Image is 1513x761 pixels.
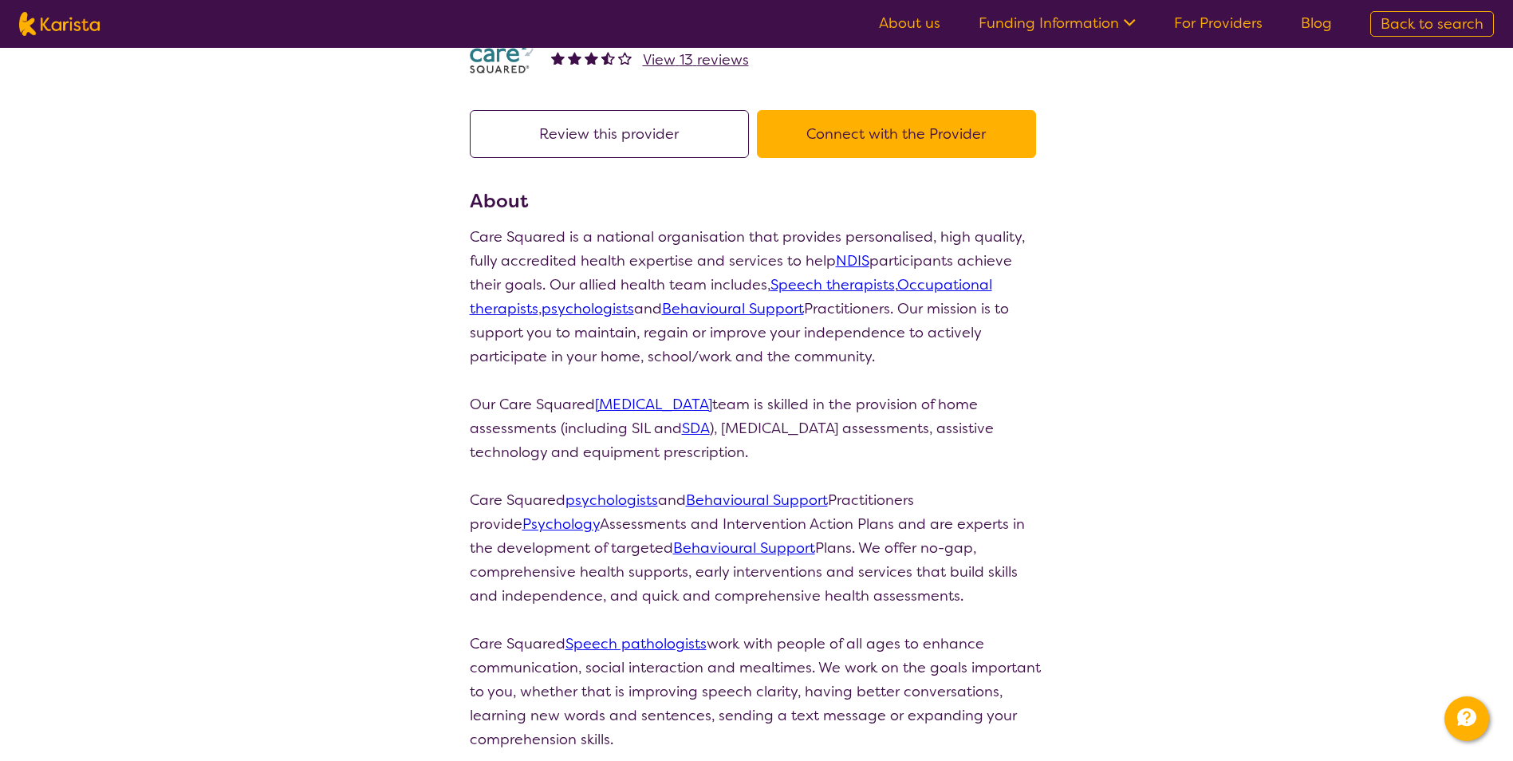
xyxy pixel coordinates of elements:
img: watfhvlxxexrmzu5ckj6.png [470,37,534,74]
img: fullstar [585,51,598,65]
a: Behavioural Support [662,299,804,318]
a: Blog [1301,14,1332,33]
img: fullstar [568,51,581,65]
img: Karista logo [19,12,100,36]
span: View 13 reviews [643,50,749,69]
a: NDIS [836,251,869,270]
button: Channel Menu [1444,696,1489,741]
a: About us [879,14,940,33]
a: Speech pathologists [565,634,707,653]
a: Behavioural Support [686,491,828,510]
a: Speech therapists [770,275,895,294]
p: Care Squared is a national organisation that provides personalised, high quality, fully accredite... [470,225,1044,369]
a: Review this provider [470,124,757,144]
a: Back to search [1370,11,1494,37]
p: Care Squared and Practitioners provide Assessments and Intervention Action Plans and are experts ... [470,488,1044,608]
button: Review this provider [470,110,749,158]
button: Connect with the Provider [757,110,1036,158]
img: halfstar [601,51,615,65]
a: View 13 reviews [643,48,749,72]
a: Behavioural Support [673,538,815,558]
img: emptystar [618,51,632,65]
p: Care Squared work with people of all ages to enhance communication, social interaction and mealti... [470,632,1044,751]
h3: About [470,187,1044,215]
a: [MEDICAL_DATA] [595,395,712,414]
a: Psychology [522,515,600,534]
p: Our Care Squared team is skilled in the provision of home assessments (including SIL and ), [MEDI... [470,392,1044,464]
a: psychologists [565,491,658,510]
a: For Providers [1174,14,1263,33]
a: Connect with the Provider [757,124,1044,144]
a: Funding Information [979,14,1136,33]
a: psychologists [542,299,634,318]
span: Back to search [1381,14,1483,34]
a: SDA [682,419,710,438]
img: fullstar [551,51,565,65]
